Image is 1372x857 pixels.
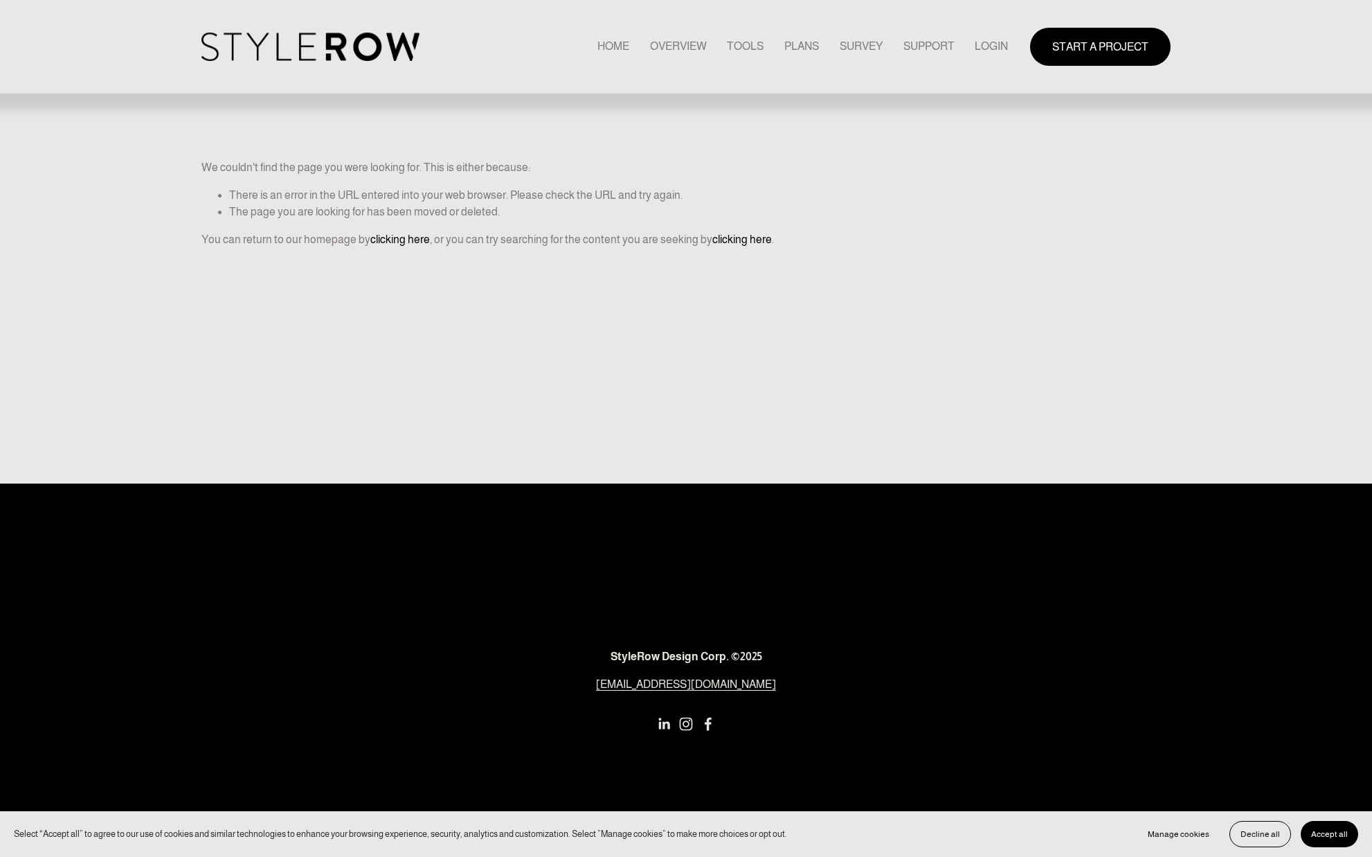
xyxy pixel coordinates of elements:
[975,37,1008,56] a: LOGIN
[596,676,776,693] a: [EMAIL_ADDRESS][DOMAIN_NAME]
[903,38,955,55] span: SUPPORT
[1137,821,1220,847] button: Manage cookies
[679,717,693,731] a: Instagram
[370,233,430,245] a: clicking here
[650,37,707,56] a: OVERVIEW
[1148,829,1209,839] span: Manage cookies
[611,651,762,662] strong: StyleRow Design Corp. ©2025
[701,717,715,731] a: Facebook
[1240,829,1280,839] span: Decline all
[201,231,1171,248] p: You can return to our homepage by , or you can try searching for the content you are seeking by .
[840,37,883,56] a: SURVEY
[712,233,772,245] a: clicking here
[1229,821,1291,847] button: Decline all
[1311,829,1348,839] span: Accept all
[597,37,629,56] a: HOME
[201,105,1171,176] p: We couldn't find the page you were looking for. This is either because:
[784,37,819,56] a: PLANS
[903,37,955,56] a: folder dropdown
[657,717,671,731] a: LinkedIn
[1301,821,1358,847] button: Accept all
[727,37,764,56] a: TOOLS
[229,204,1171,220] li: The page you are looking for has been moved or deleted.
[201,33,419,61] img: StyleRow
[229,187,1171,204] li: There is an error in the URL entered into your web browser. Please check the URL and try again.
[1030,28,1171,66] a: START A PROJECT
[14,827,787,840] p: Select “Accept all” to agree to our use of cookies and similar technologies to enhance your brows...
